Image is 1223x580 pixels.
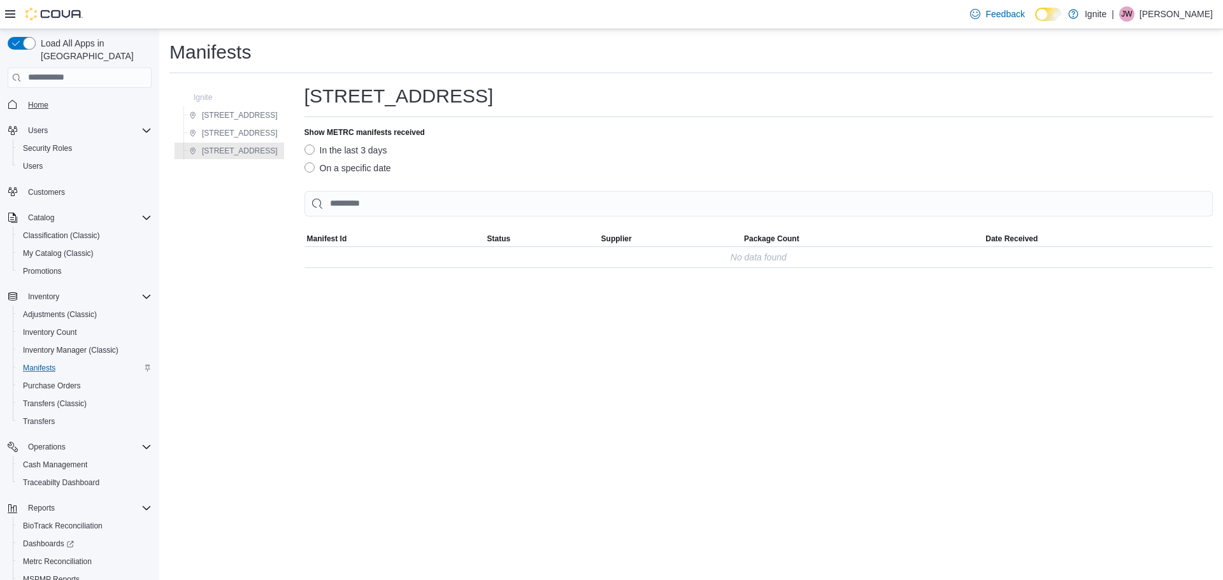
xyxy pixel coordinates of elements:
span: Inventory Manager (Classic) [18,343,152,358]
a: Manifests [18,360,61,376]
p: [PERSON_NAME] [1140,6,1213,22]
button: Reports [3,499,157,517]
span: Promotions [18,264,152,279]
span: Users [23,123,152,138]
span: Adjustments (Classic) [23,309,97,320]
h1: Manifests [169,39,251,65]
span: Package Count [744,234,799,244]
span: Users [18,159,152,174]
span: Home [28,100,48,110]
img: Cova [25,8,83,20]
span: Inventory Manager (Classic) [23,345,118,355]
span: Customers [23,184,152,200]
button: Promotions [13,262,157,280]
span: Cash Management [18,457,152,472]
button: Security Roles [13,139,157,157]
a: Classification (Classic) [18,228,105,243]
button: Cash Management [13,456,157,474]
span: [STREET_ADDRESS] [202,128,278,138]
span: Security Roles [18,141,152,156]
a: Adjustments (Classic) [18,307,102,322]
span: Operations [23,439,152,455]
span: Promotions [23,266,62,276]
span: Users [28,125,48,136]
button: Transfers (Classic) [13,395,157,413]
span: Classification (Classic) [23,230,100,241]
span: Manifests [23,363,55,373]
button: Home [3,95,157,114]
span: Manifest Id [307,234,347,244]
span: Purchase Orders [23,381,81,391]
span: Home [23,97,152,113]
a: My Catalog (Classic) [18,246,99,261]
div: No data found [731,250,787,265]
p: | [1112,6,1114,22]
p: Ignite [1085,6,1106,22]
span: Adjustments (Classic) [18,307,152,322]
button: Operations [23,439,71,455]
a: Customers [23,185,70,200]
button: Adjustments (Classic) [13,306,157,323]
button: Ignite [176,90,217,105]
button: Operations [3,438,157,456]
button: Catalog [23,210,59,225]
button: Reports [23,500,60,516]
span: Date Received [985,234,1038,244]
span: Inventory [28,292,59,302]
span: Load All Apps in [GEOGRAPHIC_DATA] [36,37,152,62]
button: BioTrack Reconciliation [13,517,157,535]
span: Inventory [23,289,152,304]
span: Metrc Reconciliation [18,554,152,569]
a: Inventory Manager (Classic) [18,343,124,358]
a: Purchase Orders [18,378,86,393]
span: Manifests [18,360,152,376]
span: [STREET_ADDRESS] [202,110,278,120]
span: Ignite [194,92,212,103]
button: Catalog [3,209,157,227]
label: Show METRC manifests received [304,127,425,138]
span: Dashboards [23,539,74,549]
span: Purchase Orders [18,378,152,393]
a: Cash Management [18,457,92,472]
span: Transfers (Classic) [18,396,152,411]
span: My Catalog (Classic) [18,246,152,261]
a: Users [18,159,48,174]
button: [STREET_ADDRESS] [184,125,283,141]
span: Inventory Count [23,327,77,337]
a: Metrc Reconciliation [18,554,97,569]
input: Dark Mode [1035,8,1062,21]
span: Traceabilty Dashboard [23,477,99,488]
span: Dashboards [18,536,152,551]
button: Transfers [13,413,157,430]
span: JW [1121,6,1132,22]
button: Inventory Count [13,323,157,341]
span: Transfers [23,416,55,427]
a: Promotions [18,264,67,279]
button: Users [13,157,157,175]
a: Home [23,97,54,113]
span: [STREET_ADDRESS] [202,146,278,156]
span: Transfers (Classic) [23,399,87,409]
button: My Catalog (Classic) [13,244,157,262]
button: Inventory Manager (Classic) [13,341,157,359]
button: Manifests [13,359,157,377]
button: Users [23,123,53,138]
span: Reports [28,503,55,513]
span: Feedback [985,8,1024,20]
h1: [STREET_ADDRESS] [304,83,494,109]
a: Dashboards [18,536,79,551]
label: On a specific date [304,160,391,176]
span: Catalog [23,210,152,225]
label: In the last 3 days [304,143,387,158]
div: Joshua Woodham [1119,6,1134,22]
button: Users [3,122,157,139]
span: Classification (Classic) [18,228,152,243]
span: Cash Management [23,460,87,470]
button: Traceabilty Dashboard [13,474,157,492]
button: [STREET_ADDRESS] [184,143,283,159]
a: Feedback [965,1,1029,27]
a: Transfers (Classic) [18,396,92,411]
span: Inventory Count [18,325,152,340]
button: Inventory [3,288,157,306]
span: Status [487,234,511,244]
